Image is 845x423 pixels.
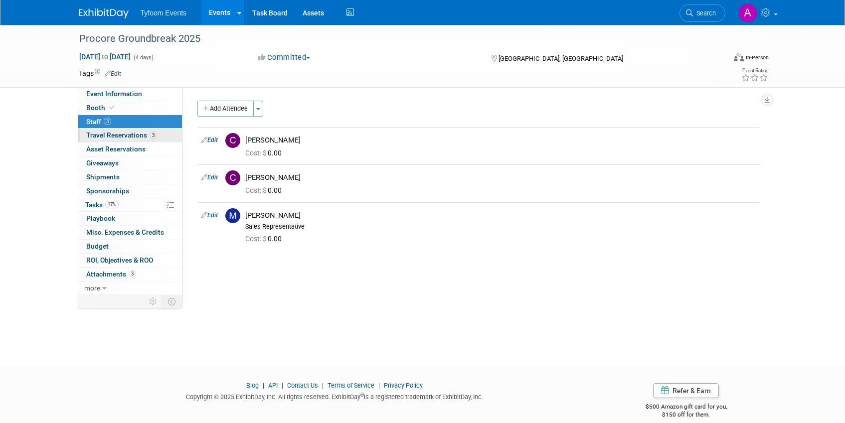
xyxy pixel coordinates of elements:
[86,118,111,126] span: Staff
[78,240,182,253] a: Budget
[246,382,259,389] a: Blog
[78,142,182,156] a: Asset Reservations
[84,284,100,292] span: more
[78,198,182,212] a: Tasks17%
[606,411,767,419] div: $150 off for them.
[225,170,240,185] img: C.jpg
[105,70,121,77] a: Edit
[86,187,129,195] span: Sponsorships
[141,9,187,17] span: Tyfoom Events
[76,30,710,48] div: Procore Groundbreak 2025
[279,382,286,389] span: |
[225,208,240,223] img: M.jpg
[150,132,157,139] span: 3
[201,137,218,143] a: Edit
[104,118,111,125] span: 3
[78,87,182,101] a: Event Information
[145,295,162,308] td: Personalize Event Tab Strip
[738,3,757,22] img: Angie Nichols
[86,214,115,222] span: Playbook
[287,382,318,389] a: Contact Us
[653,383,719,398] a: Refer & Earn
[360,392,364,398] sup: ®
[86,228,164,236] span: Misc. Expenses & Credits
[78,170,182,184] a: Shipments
[245,235,286,243] span: 0.00
[79,52,131,61] span: [DATE] [DATE]
[745,54,769,61] div: In-Person
[201,212,218,219] a: Edit
[85,201,119,209] span: Tasks
[78,115,182,129] a: Staff3
[78,254,182,267] a: ROI, Objectives & ROO
[78,156,182,170] a: Giveaways
[245,211,755,220] div: [PERSON_NAME]
[245,223,755,231] div: Sales Representative
[78,212,182,225] a: Playbook
[78,268,182,281] a: Attachments3
[245,235,268,243] span: Cost: $
[376,382,382,389] span: |
[679,4,725,22] a: Search
[245,186,268,194] span: Cost: $
[86,131,157,139] span: Travel Reservations
[320,382,326,389] span: |
[741,68,768,73] div: Event Rating
[245,186,286,194] span: 0.00
[79,390,591,402] div: Copyright © 2025 ExhibitDay, Inc. All rights reserved. ExhibitDay is a registered trademark of Ex...
[86,159,119,167] span: Giveaways
[78,184,182,198] a: Sponsorships
[110,105,115,110] i: Booth reservation complete
[260,382,267,389] span: |
[86,256,153,264] span: ROI, Objectives & ROO
[100,53,110,61] span: to
[667,52,769,67] div: Event Format
[78,129,182,142] a: Travel Reservations3
[86,145,146,153] span: Asset Reservations
[86,104,117,112] span: Booth
[245,149,268,157] span: Cost: $
[86,90,142,98] span: Event Information
[78,282,182,295] a: more
[78,226,182,239] a: Misc. Expenses & Credits
[245,136,755,145] div: [PERSON_NAME]
[734,53,744,61] img: Format-Inperson.png
[245,173,755,182] div: [PERSON_NAME]
[86,270,136,278] span: Attachments
[86,242,109,250] span: Budget
[133,54,154,61] span: (4 days)
[499,55,623,62] span: [GEOGRAPHIC_DATA], [GEOGRAPHIC_DATA]
[606,396,767,419] div: $500 Amazon gift card for you,
[201,174,218,181] a: Edit
[255,52,314,63] button: Committed
[328,382,374,389] a: Terms of Service
[129,270,136,278] span: 3
[78,101,182,115] a: Booth
[79,68,121,78] td: Tags
[197,101,254,117] button: Add Attendee
[384,382,423,389] a: Privacy Policy
[268,382,278,389] a: API
[693,9,716,17] span: Search
[79,8,129,18] img: ExhibitDay
[86,173,120,181] span: Shipments
[162,295,182,308] td: Toggle Event Tabs
[225,133,240,148] img: C.jpg
[105,201,119,208] span: 17%
[245,149,286,157] span: 0.00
